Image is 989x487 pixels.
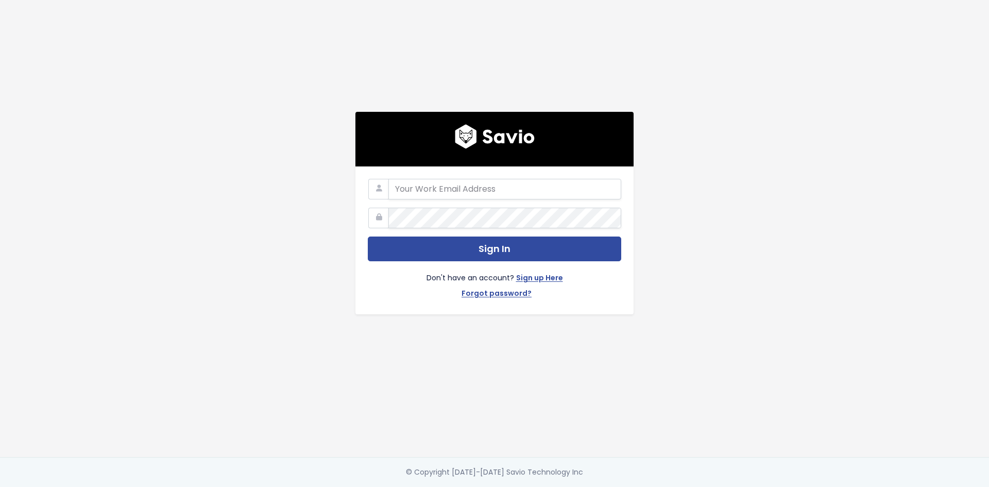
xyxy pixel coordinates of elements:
[388,179,621,199] input: Your Work Email Address
[516,272,563,287] a: Sign up Here
[455,124,535,149] img: logo600x187.a314fd40982d.png
[368,237,621,262] button: Sign In
[406,466,583,479] div: © Copyright [DATE]-[DATE] Savio Technology Inc
[368,261,621,301] div: Don't have an account?
[462,287,532,302] a: Forgot password?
